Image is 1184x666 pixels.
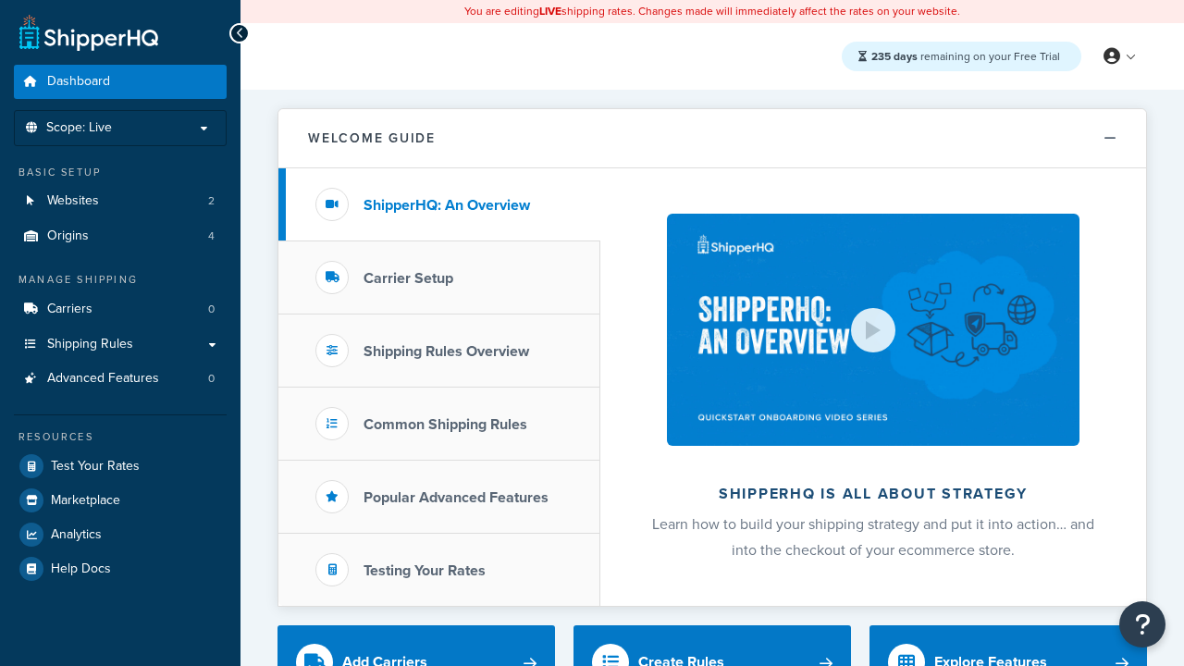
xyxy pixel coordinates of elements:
[14,65,227,99] a: Dashboard
[14,272,227,288] div: Manage Shipping
[364,489,549,506] h3: Popular Advanced Features
[47,228,89,244] span: Origins
[14,518,227,551] a: Analytics
[278,109,1146,168] button: Welcome Guide
[14,362,227,396] li: Advanced Features
[364,197,530,214] h3: ShipperHQ: An Overview
[14,219,227,253] li: Origins
[14,552,227,586] a: Help Docs
[51,561,111,577] span: Help Docs
[47,302,92,317] span: Carriers
[14,362,227,396] a: Advanced Features0
[47,371,159,387] span: Advanced Features
[364,270,453,287] h3: Carrier Setup
[364,416,527,433] h3: Common Shipping Rules
[208,302,215,317] span: 0
[47,337,133,352] span: Shipping Rules
[871,48,1060,65] span: remaining on your Free Trial
[208,193,215,209] span: 2
[14,484,227,517] a: Marketplace
[871,48,918,65] strong: 235 days
[539,3,561,19] b: LIVE
[652,513,1094,561] span: Learn how to build your shipping strategy and put it into action… and into the checkout of your e...
[47,193,99,209] span: Websites
[51,459,140,475] span: Test Your Rates
[308,131,436,145] h2: Welcome Guide
[47,74,110,90] span: Dashboard
[14,327,227,362] a: Shipping Rules
[14,184,227,218] li: Websites
[14,184,227,218] a: Websites2
[14,429,227,445] div: Resources
[46,120,112,136] span: Scope: Live
[208,228,215,244] span: 4
[1119,601,1165,647] button: Open Resource Center
[14,450,227,483] a: Test Your Rates
[208,371,215,387] span: 0
[14,219,227,253] a: Origins4
[667,214,1079,446] img: ShipperHQ is all about strategy
[14,292,227,327] li: Carriers
[51,527,102,543] span: Analytics
[14,165,227,180] div: Basic Setup
[364,562,486,579] h3: Testing Your Rates
[649,486,1097,502] h2: ShipperHQ is all about strategy
[14,292,227,327] a: Carriers0
[51,493,120,509] span: Marketplace
[364,343,529,360] h3: Shipping Rules Overview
